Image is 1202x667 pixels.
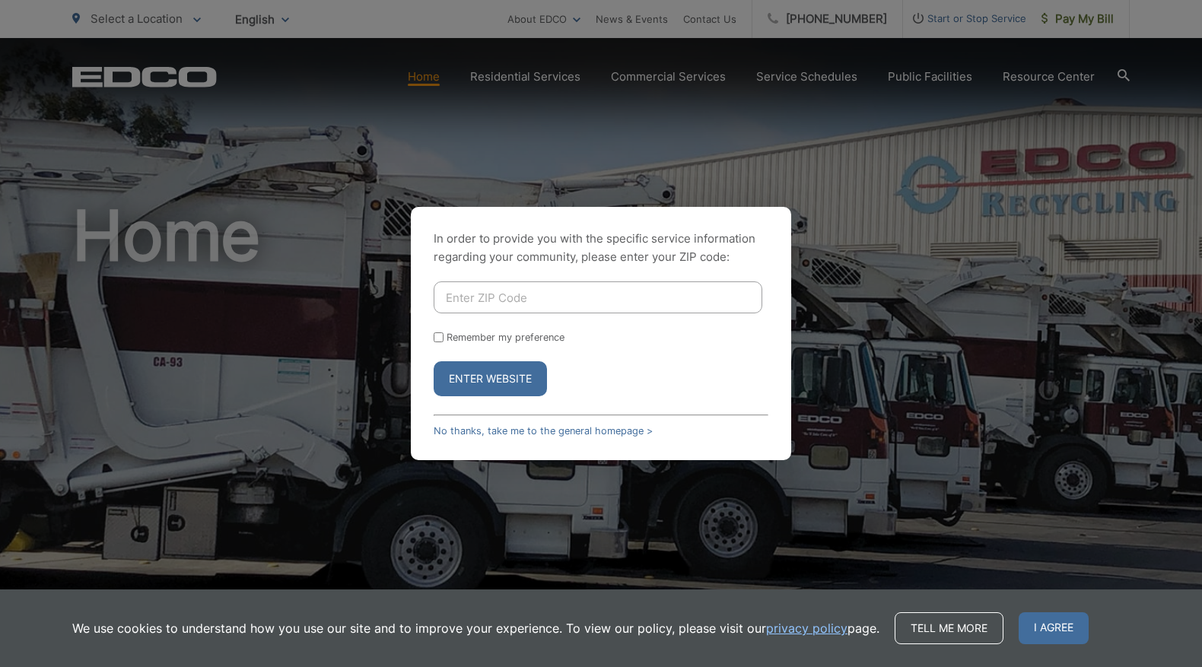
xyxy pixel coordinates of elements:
[766,619,847,637] a: privacy policy
[434,281,762,313] input: Enter ZIP Code
[895,612,1003,644] a: Tell me more
[72,619,879,637] p: We use cookies to understand how you use our site and to improve your experience. To view our pol...
[434,425,653,437] a: No thanks, take me to the general homepage >
[434,230,768,266] p: In order to provide you with the specific service information regarding your community, please en...
[447,332,564,343] label: Remember my preference
[1019,612,1089,644] span: I agree
[434,361,547,396] button: Enter Website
